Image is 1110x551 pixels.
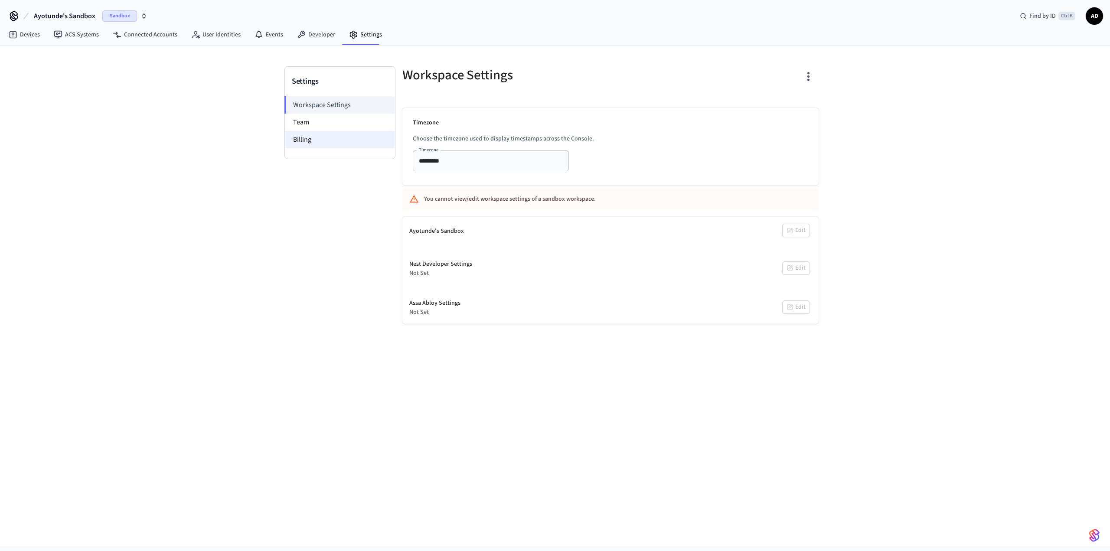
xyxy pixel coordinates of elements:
a: Events [248,27,290,42]
div: Nest Developer Settings [409,260,472,269]
div: Assa Abloy Settings [409,299,460,308]
a: Developer [290,27,342,42]
a: Settings [342,27,389,42]
span: Ayotunde's Sandbox [34,11,95,21]
label: Timezone [419,147,438,153]
img: SeamLogoGradient.69752ec5.svg [1089,528,1100,542]
li: Workspace Settings [284,96,395,114]
div: Not Set [409,308,460,317]
p: Choose the timezone used to display timestamps across the Console. [413,134,808,143]
span: Sandbox [102,10,137,22]
h3: Settings [292,75,388,88]
div: Find by IDCtrl K [1013,8,1082,24]
p: Timezone [413,118,808,127]
span: AD [1087,8,1102,24]
a: Devices [2,27,47,42]
li: Team [285,114,395,131]
a: ACS Systems [47,27,106,42]
div: Ayotunde's Sandbox [409,227,464,236]
button: AD [1086,7,1103,25]
li: Billing [285,131,395,148]
h5: Workspace Settings [402,66,605,84]
a: Connected Accounts [106,27,184,42]
span: Find by ID [1029,12,1056,20]
a: User Identities [184,27,248,42]
div: You cannot view/edit workspace settings of a sandbox workspace. [424,191,746,207]
div: Not Set [409,269,472,278]
span: Ctrl K [1058,12,1075,20]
